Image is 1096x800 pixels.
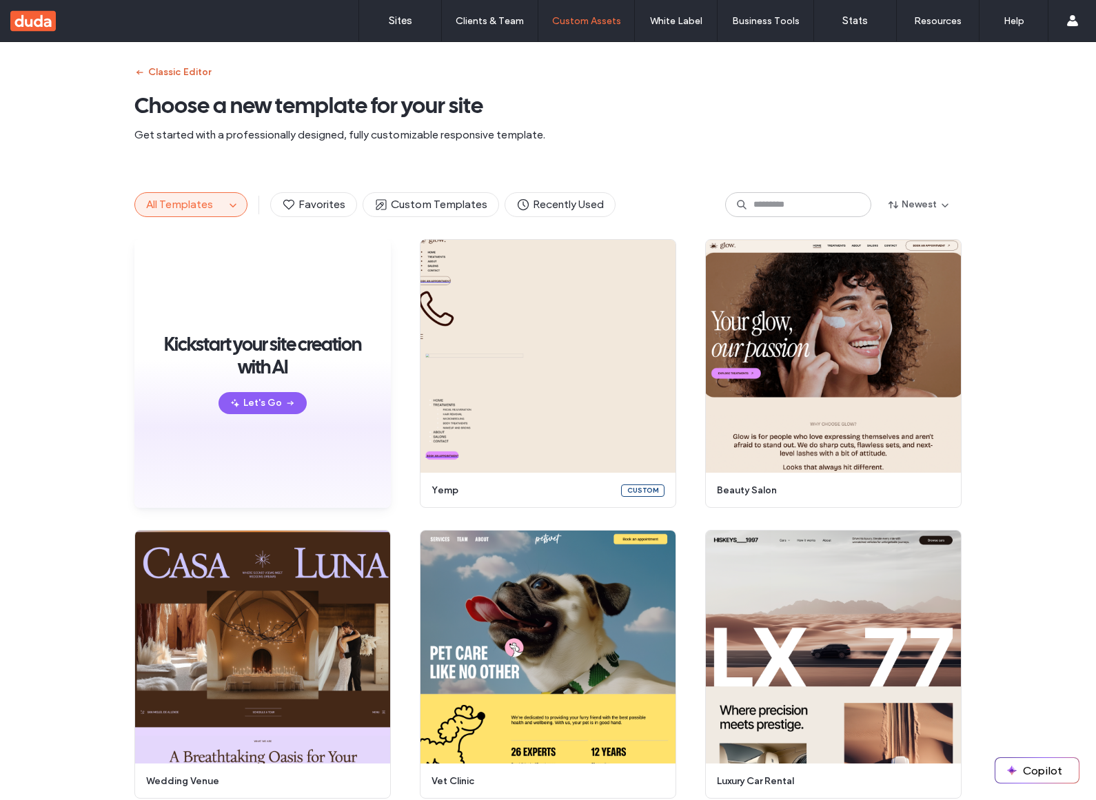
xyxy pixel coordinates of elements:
[877,194,962,216] button: Newest
[432,484,613,498] span: yemp
[219,392,307,414] button: Let's Go
[621,484,664,497] div: Custom
[717,484,942,498] span: beauty salon
[432,775,656,788] span: vet clinic
[516,197,604,212] span: Recently Used
[650,15,702,27] label: White Label
[155,333,370,378] span: Kickstart your site creation with AI
[363,192,499,217] button: Custom Templates
[146,198,213,211] span: All Templates
[1004,15,1024,27] label: Help
[552,15,621,27] label: Custom Assets
[995,758,1079,783] button: Copilot
[134,92,962,119] span: Choose a new template for your site
[732,15,800,27] label: Business Tools
[842,14,868,27] label: Stats
[456,15,524,27] label: Clients & Team
[146,775,371,788] span: wedding venue
[914,15,962,27] label: Resources
[717,775,942,788] span: luxury car rental
[389,14,412,27] label: Sites
[134,127,962,143] span: Get started with a professionally designed, fully customizable responsive template.
[270,192,357,217] button: Favorites
[374,197,487,212] span: Custom Templates
[282,197,345,212] span: Favorites
[505,192,616,217] button: Recently Used
[134,61,211,83] button: Classic Editor
[135,193,225,216] button: All Templates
